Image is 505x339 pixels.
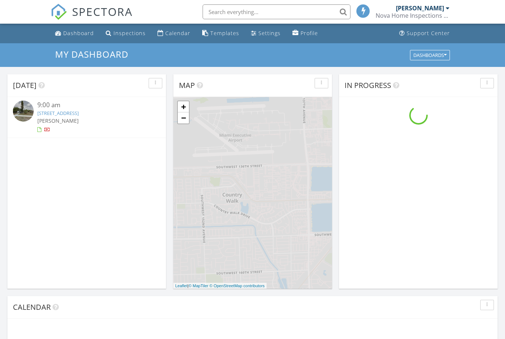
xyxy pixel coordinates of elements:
span: Calendar [13,302,51,312]
a: Dashboard [52,27,97,40]
input: Search everything... [203,4,350,19]
a: SPECTORA [51,10,133,26]
a: © OpenStreetMap contributors [210,284,265,288]
a: Inspections [103,27,149,40]
a: Profile [289,27,321,40]
a: Zoom in [178,101,189,112]
a: Calendar [155,27,193,40]
div: Inspections [113,30,146,37]
div: Templates [210,30,239,37]
a: © MapTiler [189,284,209,288]
span: Map [179,80,195,90]
span: SPECTORA [72,4,133,19]
a: [STREET_ADDRESS] [37,110,79,116]
img: The Best Home Inspection Software - Spectora [51,4,67,20]
span: [PERSON_NAME] [37,117,79,124]
a: Templates [199,27,242,40]
div: Nova Home Inspections LLC [376,12,450,19]
span: In Progress [345,80,391,90]
img: streetview [13,101,34,121]
div: Calendar [165,30,190,37]
button: Dashboards [410,50,450,60]
div: 9:00 am [37,101,148,110]
a: Zoom out [178,112,189,123]
div: Support Center [407,30,450,37]
a: 9:00 am [STREET_ADDRESS] [PERSON_NAME] [13,101,160,133]
div: Settings [258,30,281,37]
span: My Dashboard [55,48,128,60]
div: Dashboard [63,30,94,37]
a: Support Center [396,27,453,40]
a: Leaflet [175,284,187,288]
div: Profile [301,30,318,37]
span: [DATE] [13,80,37,90]
a: Settings [248,27,284,40]
div: Dashboards [413,52,447,58]
div: [PERSON_NAME] [396,4,444,12]
div: | [173,283,267,289]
